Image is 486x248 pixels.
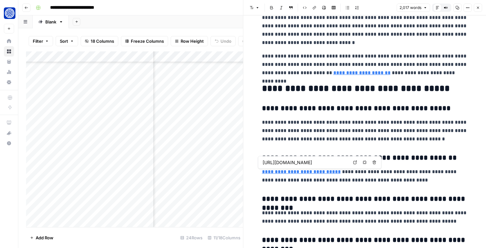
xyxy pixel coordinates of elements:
a: Browse [4,46,14,57]
span: Row Height [181,38,204,44]
a: AirOps Academy [4,118,14,128]
span: 18 Columns [91,38,114,44]
span: Filter [33,38,43,44]
button: Row Height [171,36,208,46]
button: Filter [29,36,53,46]
a: Blank [33,15,69,28]
button: 18 Columns [81,36,118,46]
span: Add Row [36,235,53,241]
div: Blank [45,19,56,25]
a: Home [4,36,14,46]
span: Freeze Columns [131,38,164,44]
button: Workspace: Fundwell [4,5,14,21]
button: Freeze Columns [121,36,168,46]
span: Undo [221,38,231,44]
a: Settings [4,77,14,87]
span: 2,017 words [400,5,421,11]
button: 2,017 words [397,4,430,12]
button: Undo [211,36,236,46]
button: Add Row [26,233,57,243]
a: Usage [4,67,14,77]
img: Fundwell Logo [4,7,15,19]
button: Help + Support [4,138,14,148]
a: Your Data [4,57,14,67]
button: Sort [56,36,78,46]
div: 11/18 Columns [205,233,243,243]
span: Sort [60,38,68,44]
div: 24 Rows [178,233,205,243]
button: What's new? [4,128,14,138]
